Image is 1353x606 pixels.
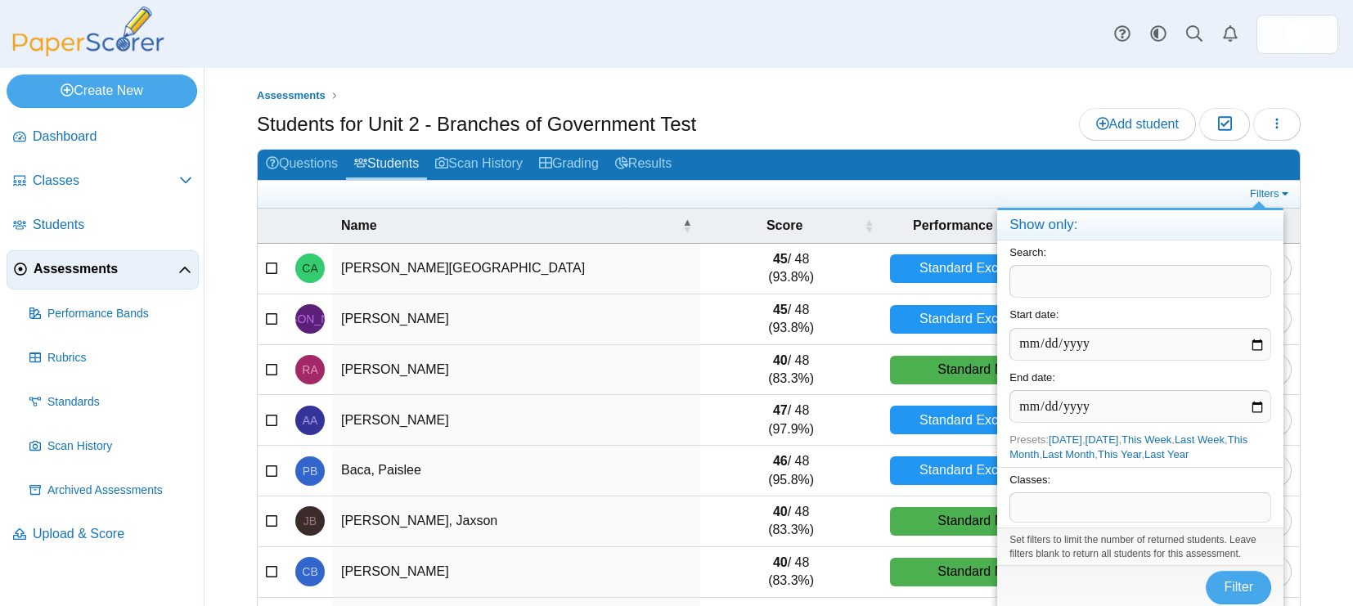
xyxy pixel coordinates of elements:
a: Assessments [7,250,199,290]
span: Josiah Arrowood [263,313,357,325]
td: / 48 (93.8%) [700,294,882,345]
td: Baca, Paislee [333,446,700,496]
td: [PERSON_NAME] [333,395,700,446]
span: Classes [33,172,179,190]
a: Scan History [23,427,199,466]
a: [DATE] [1086,433,1119,446]
span: Performance band [890,217,1050,235]
td: / 48 (97.9%) [700,395,882,446]
span: Standards [47,394,192,411]
tags: ​ [1009,492,1271,522]
span: Upload & Score [33,525,192,543]
label: Search: [1009,246,1046,258]
a: Dashboard [7,118,199,157]
a: [DATE] [1049,433,1082,446]
div: Standard Exceeded [890,305,1063,334]
a: Questions [258,150,346,180]
a: Results [607,150,680,180]
td: [PERSON_NAME], Jaxson [333,496,700,547]
span: Assessments [257,89,326,101]
a: Upload & Score [7,515,199,554]
div: Standard Met [890,507,1063,536]
div: Standard Exceeded [890,456,1063,485]
span: Rubrics [47,350,192,366]
span: Camila Besecker [302,566,317,577]
span: Charlotte Allphin [302,263,317,274]
h4: Show only: [997,210,1283,240]
td: / 48 (93.8%) [700,244,882,294]
a: Add student [1079,108,1196,141]
b: 45 [773,303,788,316]
b: 40 [773,555,788,569]
span: Add student [1096,117,1179,131]
span: Jaxson Beckstrand [303,515,317,527]
span: Performance Bands [47,306,192,322]
a: Last Year [1144,448,1189,460]
a: Students [346,150,427,180]
span: Assessments [34,260,178,278]
span: Dashboard [33,128,192,146]
button: Filter [1206,571,1271,604]
a: Alerts [1212,16,1248,52]
img: ps.08Dk8HiHb5BR1L0X [1284,21,1310,47]
span: Filter [1224,580,1253,594]
div: Standard Exceeded [890,254,1063,283]
span: Scan History [47,438,192,455]
a: PaperScorer [7,45,170,59]
span: Paislee Baca [303,465,318,477]
div: Standard Met [890,558,1063,586]
div: Start date: [997,303,1283,365]
a: This Week [1122,433,1171,446]
h1: Students for Unit 2 - Branches of Government Test [257,110,696,138]
span: Presets: , , , , , , , [1009,433,1247,460]
a: ps.08Dk8HiHb5BR1L0X [1256,15,1338,54]
a: Rubrics [23,339,199,378]
span: Ryan Ashley [302,364,317,375]
span: Name : Activate to invert sorting [682,218,692,234]
span: Score [708,217,861,235]
td: [PERSON_NAME] [333,294,700,345]
td: / 48 (83.3%) [700,496,882,547]
a: Scan History [427,150,531,180]
div: Standard Exceeded [890,406,1063,434]
a: Archived Assessments [23,471,199,510]
td: / 48 (83.3%) [700,345,882,396]
td: [PERSON_NAME][GEOGRAPHIC_DATA] [333,244,700,294]
div: Standard Met [890,356,1063,384]
b: 47 [773,403,788,417]
b: 46 [773,454,788,468]
a: Students [7,206,199,245]
div: Classes: [997,467,1283,527]
span: Aubrey Avila [303,415,318,426]
a: Grading [531,150,607,180]
a: Last Month [1042,448,1095,460]
span: Name [341,217,679,235]
span: Archived Assessments [47,483,192,499]
span: Score : Activate to sort [864,218,874,234]
span: Students [33,216,192,234]
a: Assessments [253,86,330,106]
a: Filters [1246,186,1296,202]
td: [PERSON_NAME] [333,345,700,396]
div: End date: [997,366,1283,428]
td: / 48 (95.8%) [700,446,882,496]
a: Standards [23,383,199,422]
a: Last Week [1175,433,1225,446]
a: Classes [7,162,199,201]
div: Set filters to limit the number of returned students. Leave filters blank to return all students ... [997,527,1283,566]
b: 40 [773,353,788,367]
td: [PERSON_NAME] [333,547,700,598]
a: Performance Bands [23,294,199,334]
td: / 48 (83.3%) [700,547,882,598]
a: Create New [7,74,197,107]
b: 45 [773,252,788,266]
span: Casey Shaffer [1284,21,1310,47]
img: PaperScorer [7,7,170,56]
a: This Year [1098,448,1142,460]
b: 40 [773,505,788,518]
